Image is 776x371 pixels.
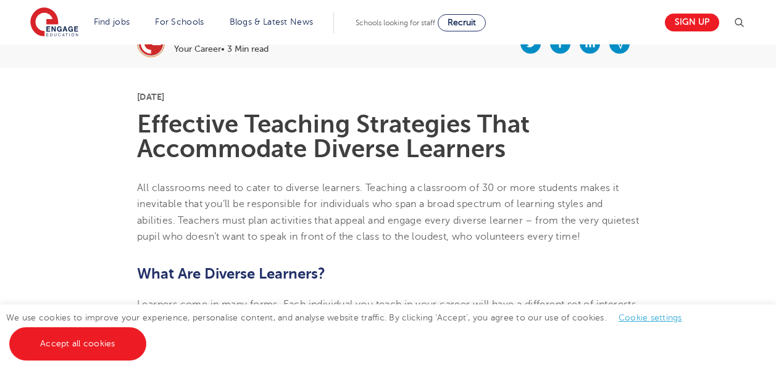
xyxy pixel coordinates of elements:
span: Learners come in many forms. Each individual you teach in your career will have a different set o... [137,299,639,359]
span: Recruit [448,18,476,27]
span: All classrooms need to cater to diverse learners. Teaching a classroom of 30 or more students mak... [137,182,639,242]
a: Blogs & Latest News [230,17,314,26]
span: Schools looking for staff [356,18,435,27]
a: Recruit [438,14,486,31]
a: Accept all cookies [9,327,146,361]
p: [DATE] [137,92,639,101]
a: For Schools [155,17,204,26]
a: Cookie settings [619,313,682,322]
h1: Effective Teaching Strategies That Accommodate Diverse Learners [137,112,639,161]
span: We use cookies to improve your experience, personalise content, and analyse website traffic. By c... [6,313,695,348]
img: Engage Education [30,7,78,38]
p: Your Career• 3 Min read [174,45,269,54]
a: Sign up [665,14,719,31]
span: What Are Diverse Learners? [137,265,325,282]
a: Find jobs [94,17,130,26]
